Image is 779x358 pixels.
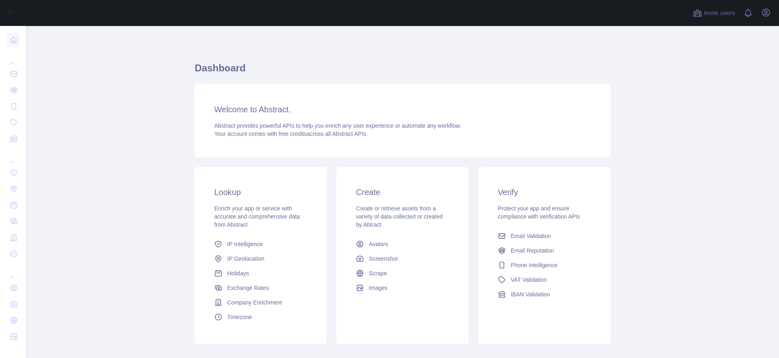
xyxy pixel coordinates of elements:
[511,247,554,255] span: Email Reputation
[495,258,594,272] a: Phone Intelligence
[353,237,452,251] a: Avatars
[227,284,269,292] span: Exchange Rates
[227,240,263,248] span: IP Intelligence
[353,281,452,295] a: Images
[353,251,452,266] a: Screenshot
[498,205,580,220] span: Protect your app and ensure compliance with verification APIs
[6,263,19,279] div: ...
[369,284,387,292] span: Images
[495,287,594,302] a: IBAN Validation
[353,266,452,281] a: Scrape
[227,255,265,263] span: IP Geolocation
[227,298,282,307] span: Company Enrichment
[495,272,594,287] a: VAT Validation
[691,6,737,19] button: Invite users
[356,187,449,198] h3: Create
[511,290,550,298] span: IBAN Validation
[195,62,610,81] h1: Dashboard
[495,243,594,258] a: Email Reputation
[6,49,19,65] div: ...
[704,9,735,18] span: Invite users
[211,295,310,310] a: Company Enrichment
[369,269,387,277] span: Scrape
[511,261,557,269] span: Phone Intelligence
[214,104,591,115] h3: Welcome to Abstract.
[511,232,551,240] span: Email Validation
[214,187,307,198] h3: Lookup
[227,269,249,277] span: Holidays
[211,281,310,295] a: Exchange Rates
[369,240,388,248] span: Avatars
[214,131,368,137] span: Your account comes with across all Abstract APIs.
[495,229,594,243] a: Email Validation
[498,187,591,198] h3: Verify
[227,313,252,321] span: Timezone
[356,205,443,228] span: Create or retrieve assets from a variety of data collected or created by Abtract
[511,276,547,284] span: VAT Validation
[211,251,310,266] a: IP Geolocation
[211,310,310,324] a: Timezone
[6,148,19,164] div: ...
[211,266,310,281] a: Holidays
[369,255,398,263] span: Screenshot
[214,122,461,129] span: Abstract provides powerful APIs to help you enrich any user experience or automate any workflow.
[211,237,310,251] a: IP Intelligence
[214,205,300,228] span: Enrich your app or service with accurate and comprehensive data from Abstract
[279,131,307,137] span: free credits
